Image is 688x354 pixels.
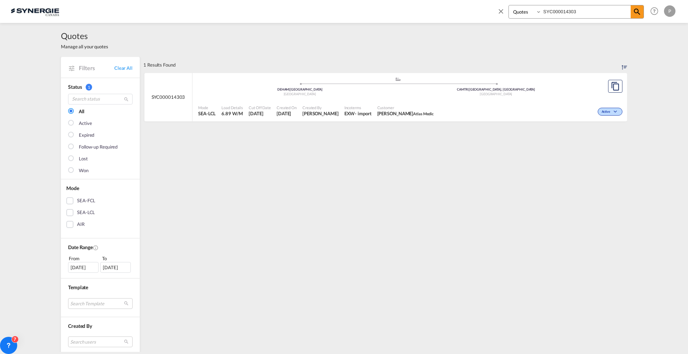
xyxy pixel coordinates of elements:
[79,108,84,115] div: All
[289,87,290,91] span: |
[612,110,621,114] md-icon: icon-chevron-down
[497,7,505,15] md-icon: icon-close
[77,221,85,228] div: AIR
[66,197,134,204] md-checkbox: SEA-FCL
[377,110,434,117] span: Jessie Vigneau Atlas Medic
[413,111,434,116] span: Atlas Medic
[631,5,644,18] span: icon-magnify
[198,105,216,110] span: Mode
[79,155,88,163] div: Lost
[143,57,176,73] div: 1 Results Found
[66,185,79,191] span: Mode
[249,105,271,110] span: Cut Off Date
[152,94,185,100] span: SYC000014303
[602,110,612,115] span: Active
[284,92,316,96] span: [GEOGRAPHIC_DATA]
[302,110,339,117] span: Pablo Gomez Saldarriaga
[355,110,371,117] div: - import
[344,110,355,117] div: EXW
[68,255,100,262] div: From
[101,255,133,262] div: To
[144,73,627,122] div: SYC000014303 assets/icons/custom/ship-fill.svgassets/icons/custom/roll-o-plane.svgOriginHamburg G...
[221,111,243,116] span: 6.89 W/M
[100,262,131,273] div: [DATE]
[622,57,627,73] div: Sort by: Created On
[277,110,297,117] span: 25 Aug 2025
[249,110,271,117] span: 25 Aug 2025
[68,284,88,290] span: Template
[114,65,133,71] a: Clear All
[377,105,434,110] span: Customer
[61,30,108,42] span: Quotes
[77,209,95,216] div: SEA-LCL
[468,87,469,91] span: |
[66,221,134,228] md-checkbox: AIR
[11,3,59,19] img: 1f56c880d42311ef80fc7dca854c8e59.png
[497,5,508,22] span: icon-close
[68,323,92,329] span: Created By
[124,97,129,102] md-icon: icon-magnify
[68,244,93,250] span: Date Range
[68,255,133,273] span: From To [DATE][DATE]
[664,5,675,17] div: P
[79,120,92,127] div: Active
[277,105,297,110] span: Created On
[344,105,372,110] span: Incoterms
[611,82,620,91] md-icon: assets/icons/custom/copyQuote.svg
[480,92,512,96] span: [GEOGRAPHIC_DATA]
[68,83,133,91] div: Status 1
[77,197,95,204] div: SEA-FCL
[86,84,92,91] span: 1
[79,144,118,151] div: Follow-up Required
[68,262,99,273] div: [DATE]
[93,245,99,251] md-icon: Created On
[394,77,402,81] md-icon: assets/icons/custom/ship-fill.svg
[608,80,622,93] button: Copy Quote
[302,105,339,110] span: Created By
[68,84,82,90] span: Status
[198,110,216,117] span: SEA-LCL
[221,105,243,110] span: Load Details
[344,110,372,117] div: EXW import
[598,108,622,116] div: Change Status Here
[79,64,114,72] span: Filters
[79,167,89,174] div: Won
[68,94,133,105] input: Search status
[648,5,664,18] div: Help
[277,87,322,91] span: DEHAM [GEOGRAPHIC_DATA]
[66,209,134,216] md-checkbox: SEA-LCL
[457,87,535,91] span: CAMTR [GEOGRAPHIC_DATA], [GEOGRAPHIC_DATA]
[79,132,94,139] div: Expired
[633,8,641,16] md-icon: icon-magnify
[61,43,108,50] span: Manage all your quotes
[541,5,631,18] input: Enter Quotation Number
[648,5,660,17] span: Help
